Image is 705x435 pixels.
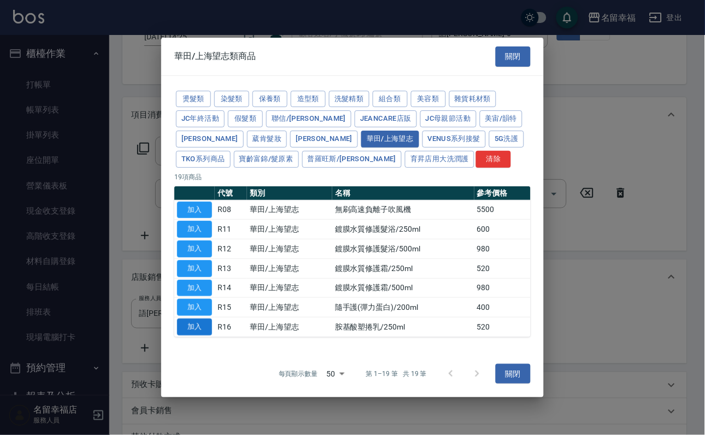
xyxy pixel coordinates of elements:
td: 無刷高速負離子吹風機 [332,200,474,220]
th: 參考價格 [474,186,531,201]
button: 組合類 [373,91,408,108]
td: R14 [215,278,247,298]
button: 清除 [476,151,511,168]
td: R12 [215,239,247,259]
span: 華田/上海望志類商品 [174,51,256,62]
td: 980 [474,278,531,298]
p: 每頁顯示數量 [279,369,318,379]
button: 華田/上海望志 [361,131,419,148]
button: [PERSON_NAME] [290,131,358,148]
button: 加入 [177,260,212,277]
button: 造型類 [291,91,326,108]
button: 寶齡富錦/髮原素 [234,151,299,168]
td: 980 [474,239,531,259]
button: JC年終活動 [176,110,225,127]
button: 燙髮類 [176,91,211,108]
td: 鍍膜水質修護髮浴/500ml [332,239,474,259]
button: 關閉 [496,46,531,67]
button: 加入 [177,299,212,316]
button: 聯信/[PERSON_NAME] [266,110,351,127]
button: 加入 [177,280,212,297]
button: 加入 [177,319,212,336]
td: 400 [474,298,531,318]
button: 洗髮精類 [329,91,369,108]
button: 美宙/韻特 [480,110,523,127]
button: 加入 [177,240,212,257]
button: TKO系列商品 [176,151,231,168]
td: R08 [215,200,247,220]
th: 代號 [215,186,247,201]
button: 染髮類 [214,91,249,108]
td: 5500 [474,200,531,220]
button: Venus系列接髮 [422,131,486,148]
td: 胺基酸塑捲乳/250ml [332,318,474,337]
button: 保養類 [252,91,287,108]
th: 名稱 [332,186,474,201]
td: R11 [215,220,247,239]
button: 普羅旺斯/[PERSON_NAME] [302,151,402,168]
td: 鍍膜水質修護霜/500ml [332,278,474,298]
button: 雜貨耗材類 [449,91,497,108]
button: 葳肯髮妝 [247,131,287,148]
p: 第 1–19 筆 共 19 筆 [366,369,427,379]
button: 5G洗護 [489,131,524,148]
button: JC母親節活動 [420,110,477,127]
td: 華田/上海望志 [247,239,332,259]
td: 華田/上海望志 [247,318,332,337]
button: 假髮類 [228,110,263,127]
button: 育昇店用大洗潤護 [405,151,474,168]
p: 19 項商品 [174,172,531,182]
th: 類別 [247,186,332,201]
td: 華田/上海望志 [247,200,332,220]
td: 520 [474,318,531,337]
button: 加入 [177,221,212,238]
td: 隨手護(彈力蛋白)/200ml [332,298,474,318]
div: 50 [322,359,349,389]
button: 加入 [177,202,212,219]
button: [PERSON_NAME] [176,131,244,148]
td: R15 [215,298,247,318]
td: R16 [215,318,247,337]
button: 關閉 [496,364,531,384]
td: 華田/上海望志 [247,278,332,298]
td: 華田/上海望志 [247,220,332,239]
td: 鍍膜水質修護髮浴/250ml [332,220,474,239]
td: 華田/上海望志 [247,258,332,278]
td: 520 [474,258,531,278]
td: R13 [215,258,247,278]
td: 華田/上海望志 [247,298,332,318]
button: 美容類 [411,91,446,108]
td: 鍍膜水質修護霜/250ml [332,258,474,278]
td: 600 [474,220,531,239]
button: JeanCare店販 [355,110,417,127]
